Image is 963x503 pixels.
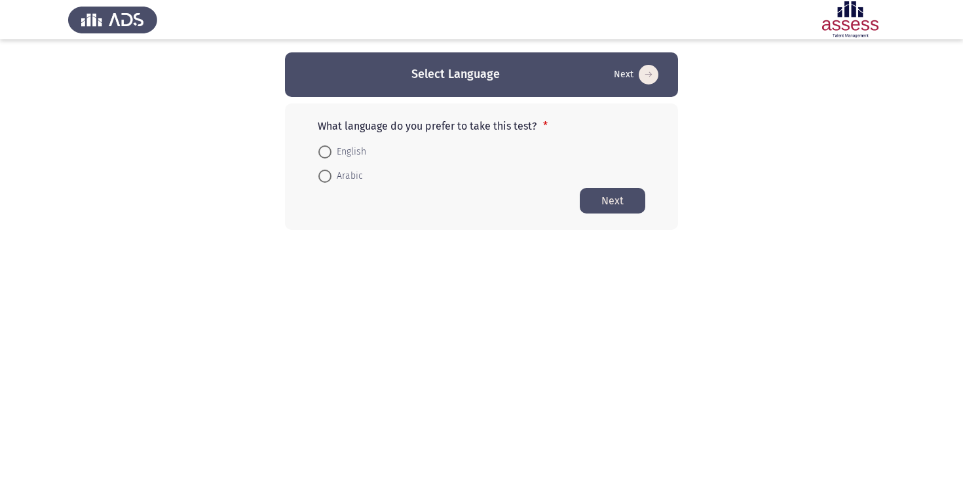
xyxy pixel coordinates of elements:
h3: Select Language [411,66,500,83]
p: What language do you prefer to take this test? [318,120,645,132]
button: Start assessment [580,188,645,214]
img: Assessment logo of Potentiality Assessment R2 (EN/AR) [806,1,895,38]
span: Arabic [331,168,363,184]
img: Assess Talent Management logo [68,1,157,38]
button: Start assessment [610,64,662,85]
span: English [331,144,366,160]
